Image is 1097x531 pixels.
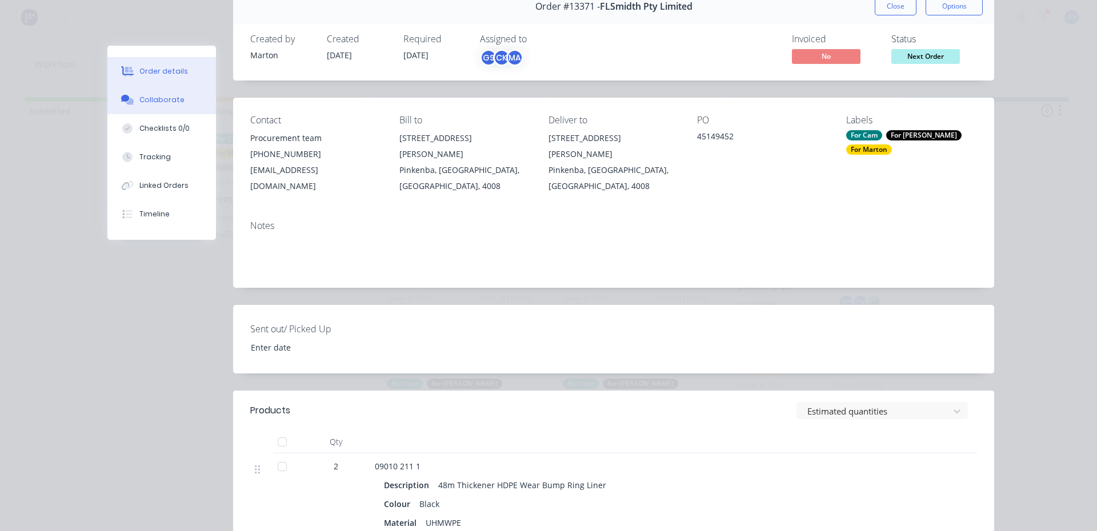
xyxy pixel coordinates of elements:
div: PO [697,115,828,126]
span: No [792,49,860,63]
button: GSCKMA [480,49,523,66]
div: Status [891,34,977,45]
div: Tracking [139,152,171,162]
div: Checklists 0/0 [139,123,190,134]
div: MA [506,49,523,66]
div: Material [384,514,421,531]
div: For [PERSON_NAME] [886,130,962,140]
div: Labels [846,115,977,126]
div: [STREET_ADDRESS][PERSON_NAME]Pinkenba, [GEOGRAPHIC_DATA], [GEOGRAPHIC_DATA], 4008 [399,130,530,194]
div: CK [493,49,510,66]
div: UHMWPE [421,514,466,531]
div: Pinkenba, [GEOGRAPHIC_DATA], [GEOGRAPHIC_DATA], 4008 [548,162,679,194]
div: Order details [139,66,188,77]
div: Created [327,34,390,45]
button: Linked Orders [107,171,216,200]
div: Created by [250,34,313,45]
div: Products [250,404,290,417]
div: Required [403,34,466,45]
div: GS [480,49,497,66]
div: Invoiced [792,34,878,45]
span: [DATE] [327,50,352,61]
div: Assigned to [480,34,594,45]
button: Timeline [107,200,216,228]
div: Procurement team [250,130,381,146]
label: Sent out/ Picked Up [250,322,393,336]
div: Qty [302,431,370,453]
button: Collaborate [107,86,216,114]
div: 48m Thickener HDPE Wear Bump Ring Liner [434,477,611,493]
div: [STREET_ADDRESS][PERSON_NAME] [399,130,530,162]
span: 2 [334,460,338,472]
div: Marton [250,49,313,61]
input: Enter date [243,339,385,356]
div: Bill to [399,115,530,126]
div: Contact [250,115,381,126]
div: [STREET_ADDRESS][PERSON_NAME]Pinkenba, [GEOGRAPHIC_DATA], [GEOGRAPHIC_DATA], 4008 [548,130,679,194]
div: Description [384,477,434,493]
div: 45149452 [697,130,828,146]
div: [PHONE_NUMBER] [250,146,381,162]
button: Checklists 0/0 [107,114,216,143]
div: Notes [250,220,977,231]
div: Pinkenba, [GEOGRAPHIC_DATA], [GEOGRAPHIC_DATA], 4008 [399,162,530,194]
div: For Marton [846,144,892,155]
div: Procurement team[PHONE_NUMBER][EMAIL_ADDRESS][DOMAIN_NAME] [250,130,381,194]
span: [DATE] [403,50,429,61]
span: Next Order [891,49,960,63]
div: [EMAIL_ADDRESS][DOMAIN_NAME] [250,162,381,194]
span: Order #13371 - [535,1,600,12]
button: Tracking [107,143,216,171]
span: 09010 211 1 [375,461,421,472]
div: Colour [384,496,415,512]
div: Linked Orders [139,180,189,191]
button: Order details [107,57,216,86]
div: [STREET_ADDRESS][PERSON_NAME] [548,130,679,162]
div: Black [415,496,444,512]
div: Collaborate [139,95,185,105]
button: Next Order [891,49,960,66]
div: For Cam [846,130,882,140]
span: FLSmidth Pty Limited [600,1,692,12]
div: Timeline [139,209,170,219]
div: Deliver to [548,115,679,126]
